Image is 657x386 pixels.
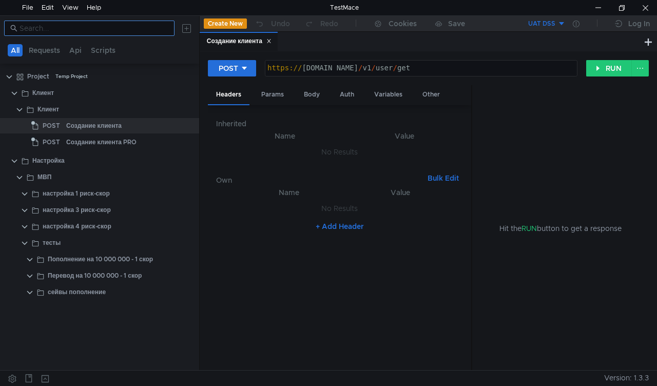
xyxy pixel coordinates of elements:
[253,85,292,104] div: Params
[247,16,297,31] button: Undo
[88,44,119,56] button: Scripts
[521,224,537,233] span: RUN
[43,235,61,250] div: тесты
[296,85,328,104] div: Body
[32,85,54,101] div: Клиент
[628,17,650,30] div: Log In
[423,172,463,184] button: Bulk Edit
[204,18,247,29] button: Create New
[37,102,59,117] div: Клиент
[55,69,88,84] div: Temp Project
[43,186,110,201] div: настройка 1 риск-скор
[366,85,411,104] div: Variables
[219,63,238,74] div: POST
[48,268,142,283] div: Перевод на 10 000 000 - 1 скор
[389,17,417,30] div: Cookies
[604,371,649,385] span: Version: 1.3.3
[224,130,346,142] th: Name
[233,186,346,199] th: Name
[43,219,111,234] div: настройка 4 риск-скор
[528,19,555,29] div: UAT DSS
[207,36,272,47] div: Создание клиента
[216,118,463,130] h6: Inherited
[494,15,566,32] button: UAT DSS
[43,118,60,133] span: POST
[297,16,345,31] button: Redo
[312,220,368,233] button: + Add Header
[216,174,424,186] h6: Own
[271,17,290,30] div: Undo
[346,186,455,199] th: Value
[332,85,362,104] div: Auth
[320,17,338,30] div: Redo
[48,252,153,267] div: Пополнение на 10 000 000 - 1 скор
[586,60,632,76] button: RUN
[27,69,49,84] div: Project
[208,60,256,76] button: POST
[26,44,63,56] button: Requests
[66,44,85,56] button: Api
[20,23,168,34] input: Search...
[37,169,51,185] div: МВП
[499,223,622,234] span: Hit the button to get a response
[448,20,465,27] div: Save
[346,130,463,142] th: Value
[66,118,122,133] div: Создание клиента
[48,284,106,300] div: сейвы пополнение
[8,44,23,56] button: All
[208,85,249,105] div: Headers
[414,85,448,104] div: Other
[43,202,111,218] div: настройка 3 риск-скор
[321,204,358,213] nz-embed-empty: No Results
[321,147,358,157] nz-embed-empty: No Results
[43,134,60,150] span: POST
[32,153,65,168] div: Настройка
[66,134,137,150] div: Создание клиента PRO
